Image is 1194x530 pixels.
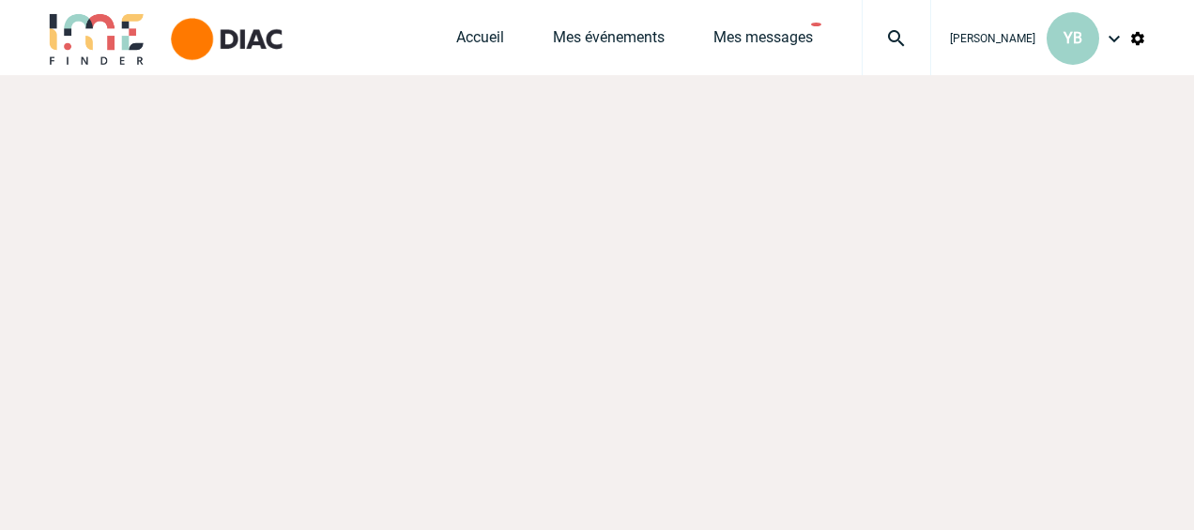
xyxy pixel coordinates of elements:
[950,32,1035,45] span: [PERSON_NAME]
[553,28,665,55] a: Mes événements
[48,11,145,65] img: IME-Finder
[713,28,813,55] a: Mes messages
[1064,29,1082,47] span: YB
[456,28,504,55] a: Accueil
